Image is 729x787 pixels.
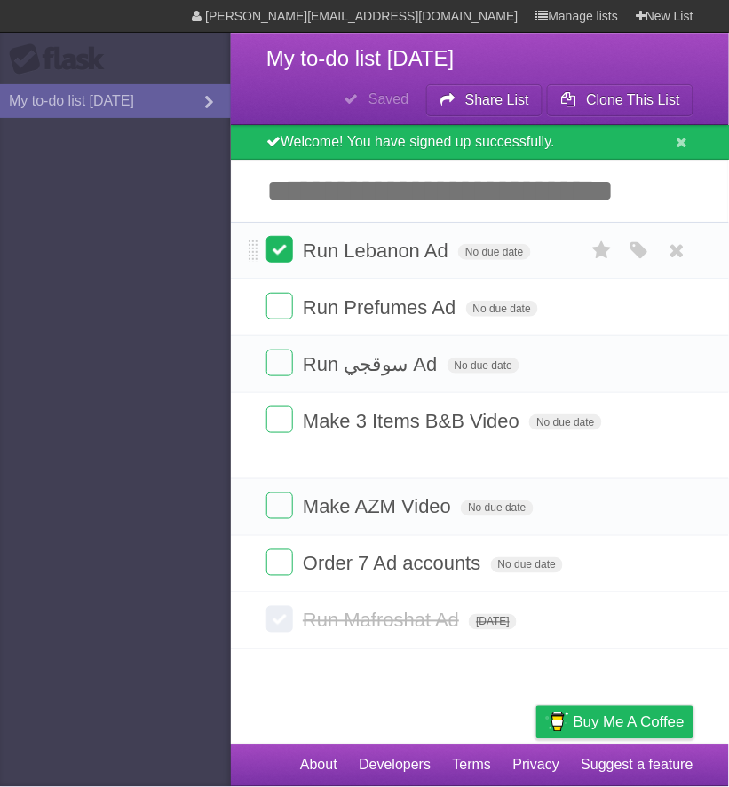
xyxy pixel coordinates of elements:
span: No due date [491,557,563,573]
label: Done [266,549,293,576]
span: No due date [529,414,601,430]
span: Run سوقجي Ad [303,353,442,375]
span: Buy me a coffee [574,707,685,738]
a: Terms [453,749,492,783]
label: Done [266,350,293,376]
div: Flask [9,43,115,75]
span: Order 7 Ad accounts [303,553,486,575]
img: Buy me a coffee [545,707,569,737]
a: Suggest a feature [582,749,693,783]
label: Done [266,293,293,319]
a: Developers [359,749,431,783]
label: Done [266,606,293,633]
span: No due date [448,358,519,374]
span: No due date [461,500,533,516]
span: Make AZM Video [303,496,456,518]
span: [DATE] [469,614,517,630]
label: Done [266,236,293,263]
label: Done [266,492,293,519]
span: Run Prefumes Ad [303,296,460,319]
a: Privacy [513,749,559,783]
div: Welcome! You have signed up successfully. [231,125,729,160]
a: About [300,749,337,783]
span: Run Lebanon Ad [303,240,453,262]
span: Run Mafroshat Ad [303,610,464,632]
label: Done [266,406,293,433]
span: My to-do list [DATE] [266,46,455,70]
span: Make 3 Items B&B Video [303,410,524,432]
a: Buy me a coffee [536,706,693,739]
